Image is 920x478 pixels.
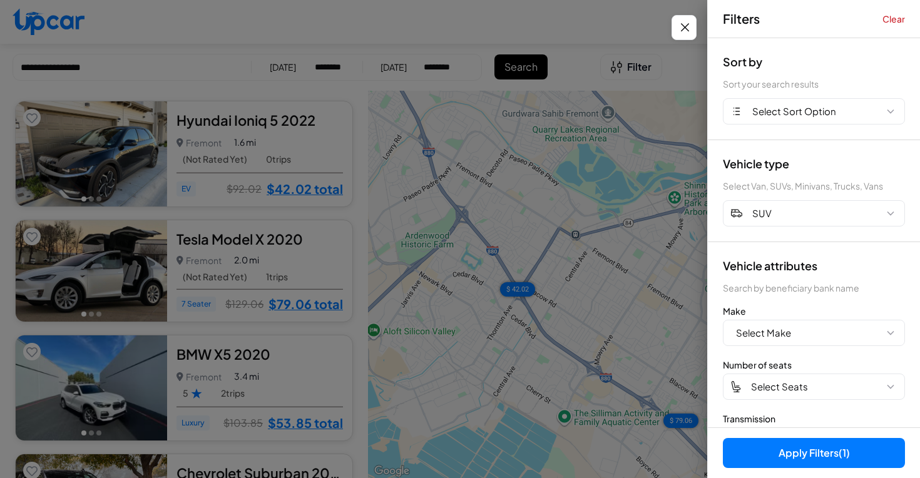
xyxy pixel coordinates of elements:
[723,78,905,91] div: Sort your search results
[672,15,697,40] button: Close filters
[736,326,791,340] span: Select Make
[723,438,905,468] button: Apply Filters(1)
[723,53,905,70] div: Sort by
[723,10,760,28] span: Filters
[723,98,905,125] button: Select Sort Option
[752,206,772,221] span: SUV
[723,374,905,400] button: Select Seats
[723,358,905,371] div: Number of seats
[723,155,905,172] div: Vehicle type
[723,257,905,274] div: Vehicle attributes
[723,200,905,226] button: SUV
[723,180,905,193] div: Select Van, SUVs, Minivans, Trucks, Vans
[723,320,905,346] button: Select Make
[752,104,836,119] span: Select Sort Option
[723,305,905,317] div: Make
[882,13,905,25] button: Clear
[723,282,905,295] div: Search by beneficiary bank name
[723,412,905,425] div: Transmission
[751,380,808,394] span: Select Seats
